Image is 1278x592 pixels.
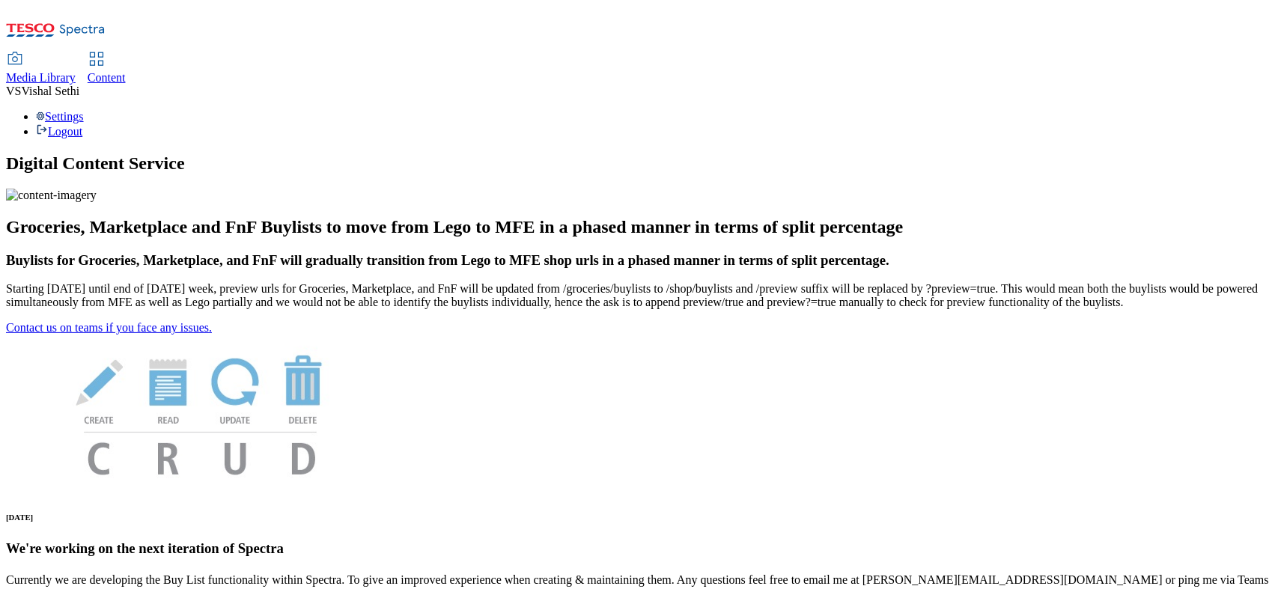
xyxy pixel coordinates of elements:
[36,125,82,138] a: Logout
[6,513,1272,522] h6: [DATE]
[6,217,1272,237] h2: Groceries, Marketplace and FnF Buylists to move from Lego to MFE in a phased manner in terms of s...
[6,573,1272,587] p: Currently we are developing the Buy List functionality within Spectra. To give an improved experi...
[6,321,212,334] a: Contact us on teams if you face any issues.
[6,540,1272,557] h3: We're working on the next iteration of Spectra
[6,85,21,97] span: VS
[6,282,1272,309] p: Starting [DATE] until end of [DATE] week, preview urls for Groceries, Marketplace, and FnF will b...
[21,85,79,97] span: Vishal Sethi
[6,153,1272,174] h1: Digital Content Service
[88,71,126,84] span: Content
[36,110,84,123] a: Settings
[88,53,126,85] a: Content
[6,189,97,202] img: content-imagery
[6,335,395,491] img: News Image
[6,71,76,84] span: Media Library
[6,53,76,85] a: Media Library
[6,252,1272,269] h3: Buylists for Groceries, Marketplace, and FnF will gradually transition from Lego to MFE shop urls...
